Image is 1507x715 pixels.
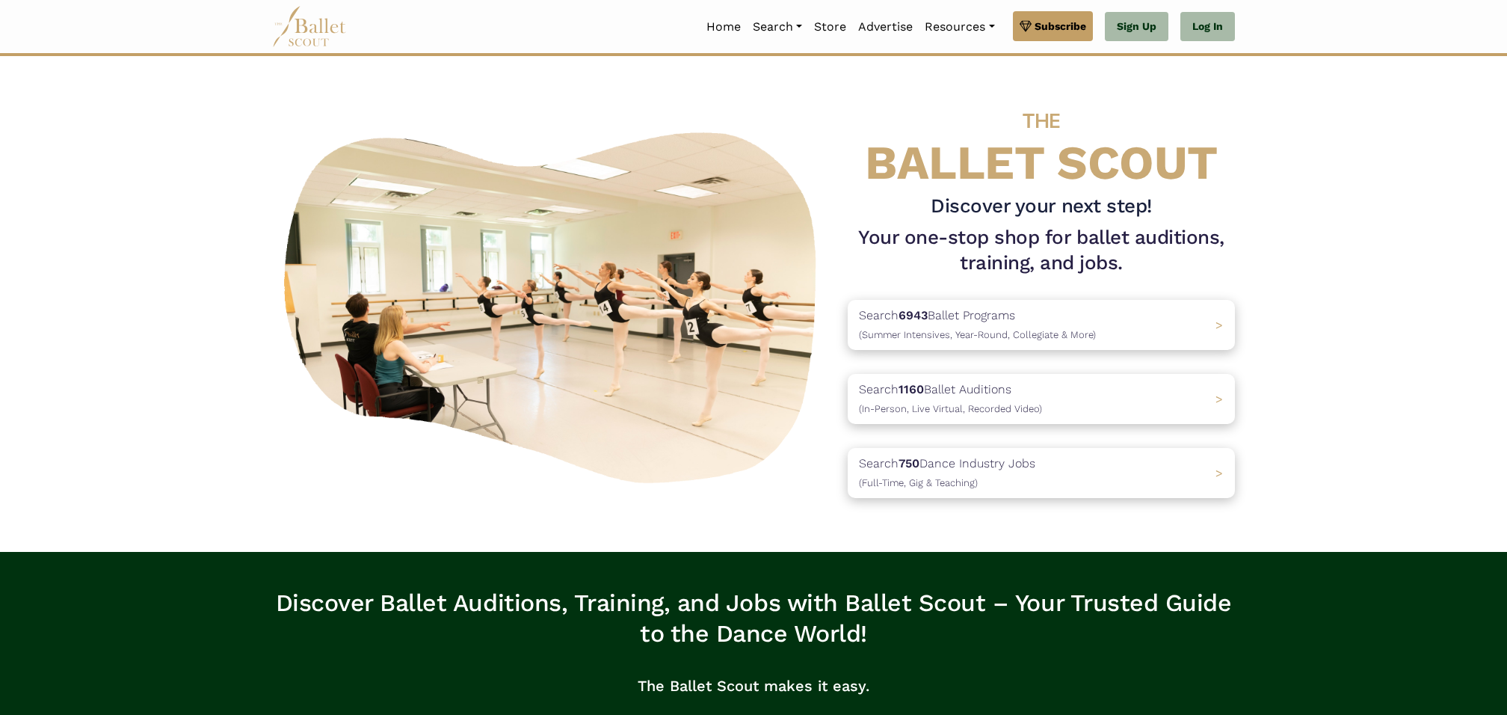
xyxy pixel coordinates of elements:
a: Advertise [852,11,919,43]
h3: Discover your next step! [848,194,1235,219]
a: Search1160Ballet Auditions(In-Person, Live Virtual, Recorded Video) > [848,374,1235,424]
a: Search750Dance Industry Jobs(Full-Time, Gig & Teaching) > [848,448,1235,498]
span: > [1215,318,1223,332]
a: Store [808,11,852,43]
img: gem.svg [1020,18,1032,34]
p: Search Dance Industry Jobs [859,454,1035,492]
b: 6943 [899,308,928,322]
h4: BALLET SCOUT [848,86,1235,188]
span: (In-Person, Live Virtual, Recorded Video) [859,403,1042,414]
a: Subscribe [1013,11,1093,41]
img: A group of ballerinas talking to each other in a ballet studio [272,116,836,492]
a: Home [700,11,747,43]
p: The Ballet Scout makes it easy. [272,662,1235,710]
b: 750 [899,456,919,470]
span: THE [1023,108,1060,133]
a: Search [747,11,808,43]
span: (Full-Time, Gig & Teaching) [859,477,978,488]
a: Sign Up [1105,12,1168,42]
span: > [1215,392,1223,406]
a: Resources [919,11,1000,43]
span: (Summer Intensives, Year-Round, Collegiate & More) [859,329,1096,340]
span: > [1215,466,1223,480]
h3: Discover Ballet Auditions, Training, and Jobs with Ballet Scout – Your Trusted Guide to the Dance... [272,588,1235,650]
span: Subscribe [1035,18,1086,34]
a: Search6943Ballet Programs(Summer Intensives, Year-Round, Collegiate & More)> [848,300,1235,350]
a: Log In [1180,12,1235,42]
b: 1160 [899,382,924,396]
p: Search Ballet Auditions [859,380,1042,418]
p: Search Ballet Programs [859,306,1096,344]
h1: Your one-stop shop for ballet auditions, training, and jobs. [848,225,1235,276]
